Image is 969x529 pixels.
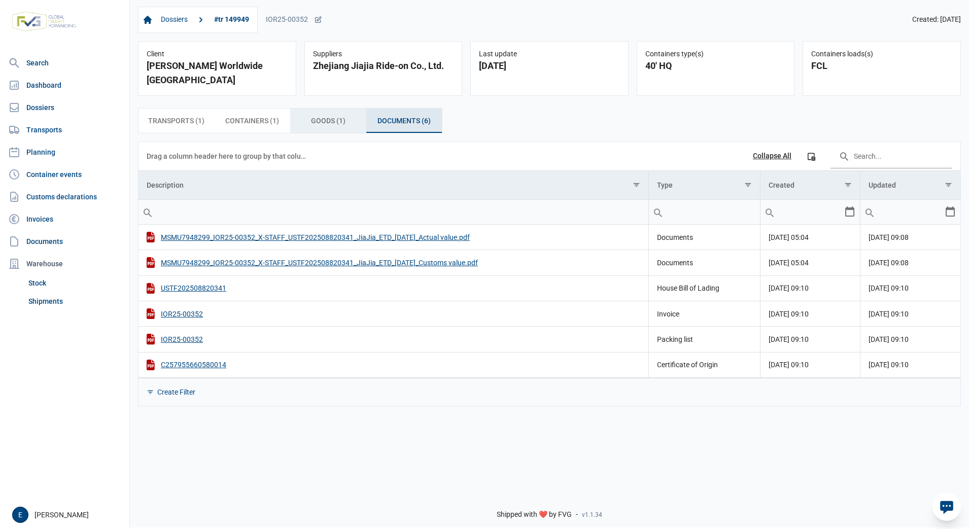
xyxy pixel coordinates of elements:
[649,199,760,224] td: Filter cell
[657,181,673,189] div: Type
[649,171,760,200] td: Column Type
[769,233,809,241] span: [DATE] 05:04
[157,11,192,28] a: Dossiers
[844,181,852,189] span: Show filter options for column 'Created'
[4,164,125,185] a: Container events
[869,233,909,241] span: [DATE] 09:08
[744,181,752,189] span: Show filter options for column 'Type'
[147,257,640,268] div: MSMU7948299_IOR25-00352_X-STAFF_USTF202508820341_JiaJia_ETD_[DATE]_Customs value.pdf
[147,232,640,242] div: MSMU7948299_IOR25-00352_X-STAFF_USTF202508820341_JiaJia_ETD_[DATE]_Actual value.pdf
[4,120,125,140] a: Transports
[633,181,640,189] span: Show filter options for column 'Description'
[753,152,791,161] div: Collapse All
[912,15,961,24] span: Created: [DATE]
[830,144,952,168] input: Search in the data grid
[582,511,602,519] span: v1.1.34
[811,50,952,59] div: Containers loads(s)
[769,361,809,369] span: [DATE] 09:10
[377,115,431,127] span: Documents (6)
[24,292,125,310] a: Shipments
[649,225,760,250] td: Documents
[760,200,844,224] input: Filter cell
[139,200,648,224] input: Filter cell
[12,507,123,523] div: [PERSON_NAME]
[4,231,125,252] a: Documents
[479,50,620,59] div: Last update
[760,200,779,224] div: Search box
[860,171,960,200] td: Column Updated
[869,335,909,343] span: [DATE] 09:10
[769,284,809,292] span: [DATE] 09:10
[860,200,879,224] div: Search box
[811,59,952,73] div: FCL
[649,250,760,275] td: Documents
[860,200,944,224] input: Filter cell
[147,59,288,87] div: [PERSON_NAME] Worldwide [GEOGRAPHIC_DATA]
[769,181,794,189] div: Created
[24,274,125,292] a: Stock
[649,327,760,352] td: Packing list
[479,59,620,73] div: [DATE]
[225,115,279,127] span: Containers (1)
[649,275,760,301] td: House Bill of Lading
[4,53,125,73] a: Search
[147,181,184,189] div: Description
[147,360,640,370] div: C257955660580014
[4,97,125,118] a: Dossiers
[4,142,125,162] a: Planning
[945,181,952,189] span: Show filter options for column 'Updated'
[4,75,125,95] a: Dashboard
[869,361,909,369] span: [DATE] 09:10
[157,387,195,397] div: Create Filter
[860,199,960,224] td: Filter cell
[139,171,649,200] td: Column Description
[869,284,909,292] span: [DATE] 09:10
[266,15,322,24] div: IOR25-00352
[210,11,253,28] a: #tr 149949
[147,334,640,344] div: IOR25-00352
[649,301,760,326] td: Invoice
[4,254,125,274] div: Warehouse
[148,115,204,127] span: Transports (1)
[944,200,956,224] div: Select
[645,59,786,73] div: 40' HQ
[139,200,157,224] div: Search box
[769,310,809,318] span: [DATE] 09:10
[649,200,759,224] input: Filter cell
[4,209,125,229] a: Invoices
[760,199,860,224] td: Filter cell
[313,59,454,73] div: Zhejiang Jiajia Ride-on Co., Ltd.
[12,507,28,523] button: E
[147,308,640,319] div: IOR25-00352
[645,50,786,59] div: Containers type(s)
[8,8,80,36] img: FVG - Global freight forwarding
[147,283,640,294] div: USTF202508820341
[576,510,578,519] span: -
[760,171,860,200] td: Column Created
[139,199,649,224] td: Filter cell
[147,148,309,164] div: Drag a column header here to group by that column
[844,200,856,224] div: Select
[769,259,809,267] span: [DATE] 05:04
[147,142,952,170] div: Data grid toolbar
[869,310,909,318] span: [DATE] 09:10
[869,259,909,267] span: [DATE] 09:08
[147,50,288,59] div: Client
[497,510,572,519] span: Shipped with ❤️ by FVG
[4,187,125,207] a: Customs declarations
[869,181,896,189] div: Updated
[139,142,960,406] div: Data grid with 6 rows and 4 columns
[769,335,809,343] span: [DATE] 09:10
[649,352,760,377] td: Certificate of Origin
[313,50,454,59] div: Suppliers
[649,200,667,224] div: Search box
[311,115,345,127] span: Goods (1)
[802,147,820,165] div: Column Chooser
